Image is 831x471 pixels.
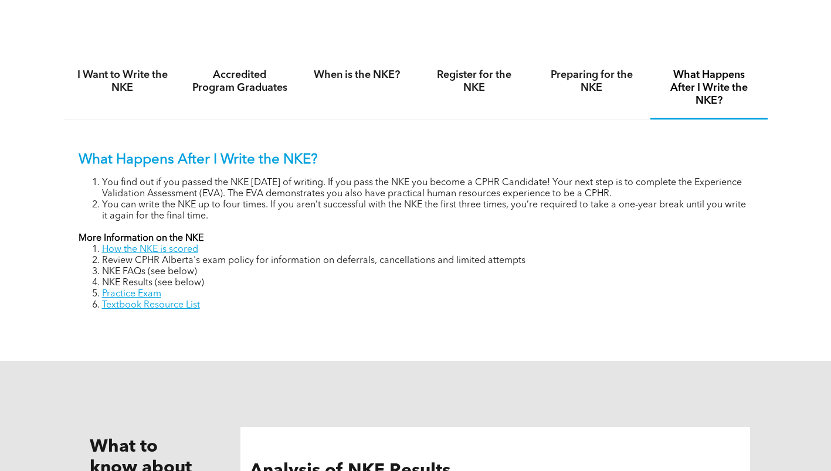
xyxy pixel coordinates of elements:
[102,178,753,200] li: You find out if you passed the NKE [DATE] of writing. If you pass the NKE you become a CPHR Candi...
[102,255,753,267] li: Review CPHR Alberta's exam policy for information on deferrals, cancellations and limited attempts
[102,245,198,254] a: How the NKE is scored
[102,267,753,278] li: NKE FAQs (see below)
[79,234,203,243] strong: More Information on the NKE
[102,301,200,310] a: Textbook Resource List
[79,152,753,169] p: What Happens After I Write the NKE?
[102,200,753,222] li: You can write the NKE up to four times. If you aren’t successful with the NKE the first three tim...
[102,278,753,289] li: NKE Results (see below)
[309,69,405,81] h4: When is the NKE?
[661,69,757,107] h4: What Happens After I Write the NKE?
[102,289,161,299] a: Practice Exam
[192,69,288,94] h4: Accredited Program Graduates
[426,69,523,94] h4: Register for the NKE
[544,69,640,94] h4: Preparing for the NKE
[74,69,171,94] h4: I Want to Write the NKE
